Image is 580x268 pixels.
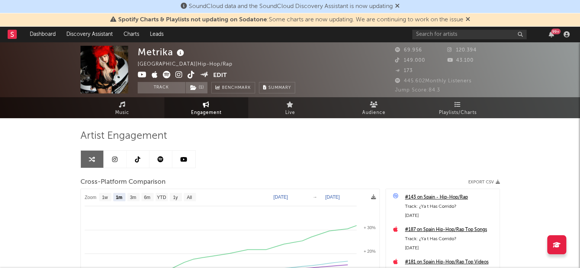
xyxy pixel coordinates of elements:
div: [GEOGRAPHIC_DATA] | Hip-Hop/Rap [138,60,241,69]
a: #143 on Spain - Hip-Hop/Rap [405,193,496,202]
button: Track [138,82,185,93]
span: 149.000 [395,58,425,63]
span: 43.100 [447,58,474,63]
a: Charts [118,27,145,42]
span: 445.602 Monthly Listeners [395,79,472,83]
button: Edit [213,71,227,80]
a: Audience [332,97,416,118]
a: Engagement [164,97,248,118]
span: Dismiss [466,17,470,23]
a: #187 on Spain Hip-Hop/Rap Top Songs [405,225,496,234]
input: Search for artists [412,30,527,39]
span: Benchmark [222,83,251,93]
text: All [186,195,191,200]
button: Export CSV [468,180,500,185]
a: Dashboard [24,27,61,42]
span: Audience [362,108,386,117]
div: Track: ¿Ya t Has Corrido? [405,234,496,244]
span: Dismiss [395,3,400,10]
text: YTD [157,195,166,200]
span: Summary [268,86,291,90]
span: : Some charts are now updating. We are continuing to work on the issue [118,17,463,23]
span: Playlists/Charts [439,108,477,117]
span: Artist Engagement [80,132,167,141]
span: SoundCloud data and the SoundCloud Discovery Assistant is now updating [189,3,393,10]
text: 1y [173,195,178,200]
span: Spotify Charts & Playlists not updating on Sodatone [118,17,267,23]
text: → [313,194,317,200]
span: Jump Score: 84.3 [395,88,440,93]
span: 173 [395,68,413,73]
div: Metrika [138,46,186,58]
text: 1m [116,195,122,200]
span: Live [285,108,295,117]
text: 3m [130,195,136,200]
a: #181 on Spain Hip-Hop/Rap Top Videos [405,258,496,267]
text: + 30% [363,225,376,230]
button: Summary [259,82,295,93]
button: 99+ [549,31,554,37]
a: Leads [145,27,169,42]
text: Zoom [85,195,96,200]
div: Track: ¿Ya t Has Corrido? [405,202,496,211]
a: Live [248,97,332,118]
a: Benchmark [211,82,255,93]
span: 120.394 [447,48,477,53]
div: 99 + [551,29,561,34]
a: Discovery Assistant [61,27,118,42]
text: + 20% [363,249,376,254]
a: Music [80,97,164,118]
text: 6m [144,195,150,200]
button: (1) [186,82,207,93]
text: 1w [102,195,108,200]
span: Cross-Platform Comparison [80,178,165,187]
text: [DATE] [273,194,288,200]
span: ( 1 ) [185,82,208,93]
a: Playlists/Charts [416,97,500,118]
span: 69.956 [395,48,422,53]
div: [DATE] [405,244,496,253]
span: Engagement [191,108,222,117]
text: [DATE] [325,194,340,200]
span: Music [115,108,129,117]
div: [DATE] [405,211,496,220]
